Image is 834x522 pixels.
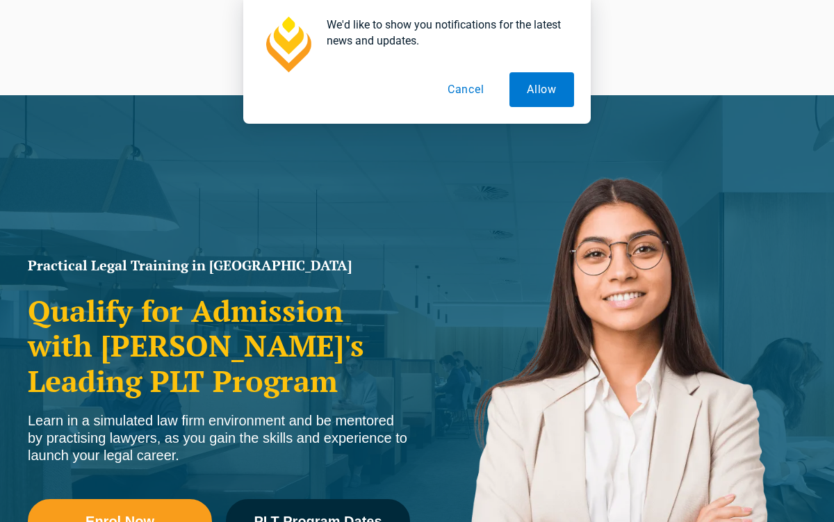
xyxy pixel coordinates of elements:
img: notification icon [260,17,316,72]
h2: Qualify for Admission with [PERSON_NAME]'s Leading PLT Program [28,293,410,398]
div: We'd like to show you notifications for the latest news and updates. [316,17,574,49]
button: Cancel [430,72,502,107]
div: Learn in a simulated law firm environment and be mentored by practising lawyers, as you gain the ... [28,412,410,464]
h1: Practical Legal Training in [GEOGRAPHIC_DATA] [28,259,410,272]
button: Allow [509,72,574,107]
